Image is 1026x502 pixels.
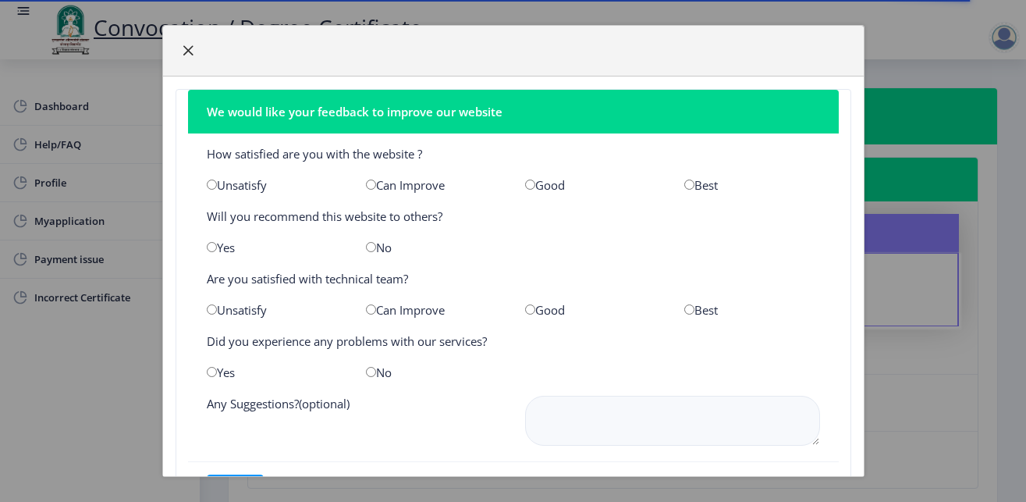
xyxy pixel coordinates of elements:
[354,302,513,318] div: Can Improve
[513,302,673,318] div: Good
[354,240,513,255] div: No
[195,333,832,349] div: Did you experience any problems with our services?
[513,177,673,193] div: Good
[354,177,513,193] div: Can Improve
[195,302,354,318] div: Unsatisfy
[673,302,832,318] div: Best
[195,208,832,224] div: Will you recommend this website to others?
[195,240,354,255] div: Yes
[354,365,513,380] div: No
[195,396,513,449] div: Any Suggestions?(optional)
[195,146,832,162] div: How satisfied are you with the website ?
[673,177,832,193] div: Best
[195,271,832,287] div: Are you satisfied with technical team?
[195,177,354,193] div: Unsatisfy
[195,365,354,380] div: Yes
[188,90,839,134] nb-card-header: We would like your feedback to improve our website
